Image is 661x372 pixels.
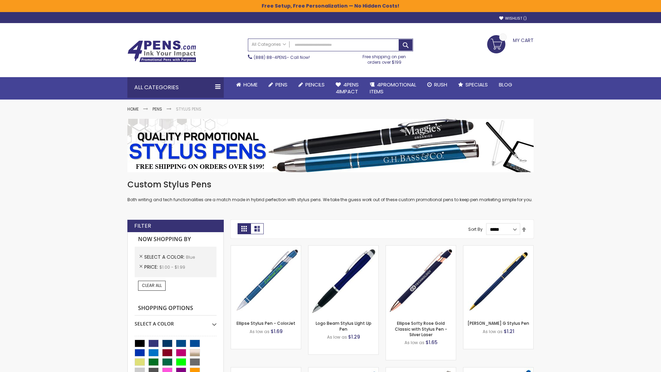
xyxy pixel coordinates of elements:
[231,77,263,92] a: Home
[499,16,527,21] a: Wishlist
[252,42,286,47] span: All Categories
[468,320,529,326] a: [PERSON_NAME] G Stylus Pen
[356,51,413,65] div: Free shipping on pen orders over $199
[250,329,270,334] span: As low as
[127,179,534,203] div: Both writing and tech functionalities are a match made in hybrid perfection with stylus pens. We ...
[127,77,224,98] div: All Categories
[271,328,283,335] span: $1.69
[138,281,166,290] a: Clear All
[238,223,251,234] strong: Grid
[293,77,330,92] a: Pencils
[483,329,503,334] span: As low as
[135,232,217,247] strong: Now Shopping by
[275,81,287,88] span: Pens
[348,333,360,340] span: $1.29
[135,301,217,316] strong: Shopping Options
[493,77,518,92] a: Blog
[144,254,186,260] span: Select A Color
[243,81,258,88] span: Home
[127,119,534,172] img: Stylus Pens
[254,54,287,60] a: (888) 88-4PENS
[330,77,364,100] a: 4Pens4impact
[463,245,533,251] a: Meryl G Stylus Pen-Blue
[370,81,416,95] span: 4PROMOTIONAL ITEMS
[248,39,290,50] a: All Categories
[153,106,162,112] a: Pens
[237,320,295,326] a: Ellipse Stylus Pen - ColorJet
[127,40,196,62] img: 4Pens Custom Pens and Promotional Products
[422,77,453,92] a: Rush
[231,245,301,251] a: Ellipse Stylus Pen - ColorJet-Blue
[426,339,438,346] span: $1.65
[159,264,185,270] span: $1.00 - $1.99
[453,77,493,92] a: Specials
[386,245,456,251] a: Ellipse Softy Rose Gold Classic with Stylus Pen - Silver Laser-Blue
[386,246,456,316] img: Ellipse Softy Rose Gold Classic with Stylus Pen - Silver Laser-Blue
[231,246,301,316] img: Ellipse Stylus Pen - ColorJet-Blue
[254,54,310,60] span: - Call Now!
[144,263,159,270] span: Price
[263,77,293,92] a: Pens
[468,226,483,232] label: Sort By
[395,320,447,337] a: Ellipse Softy Rose Gold Classic with Stylus Pen - Silver Laser
[142,282,162,288] span: Clear All
[364,77,422,100] a: 4PROMOTIONALITEMS
[135,316,217,327] div: Select A Color
[504,328,514,335] span: $1.21
[499,81,512,88] span: Blog
[186,254,195,260] span: Blue
[465,81,488,88] span: Specials
[127,179,534,190] h1: Custom Stylus Pens
[405,340,424,345] span: As low as
[308,245,378,251] a: Logo Beam Stylus LIght Up Pen-Blue
[327,334,347,340] span: As low as
[134,222,151,230] strong: Filter
[316,320,371,332] a: Logo Beam Stylus LIght Up Pen
[463,246,533,316] img: Meryl G Stylus Pen-Blue
[336,81,359,95] span: 4Pens 4impact
[308,246,378,316] img: Logo Beam Stylus LIght Up Pen-Blue
[305,81,325,88] span: Pencils
[127,106,139,112] a: Home
[434,81,447,88] span: Rush
[176,106,201,112] strong: Stylus Pens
